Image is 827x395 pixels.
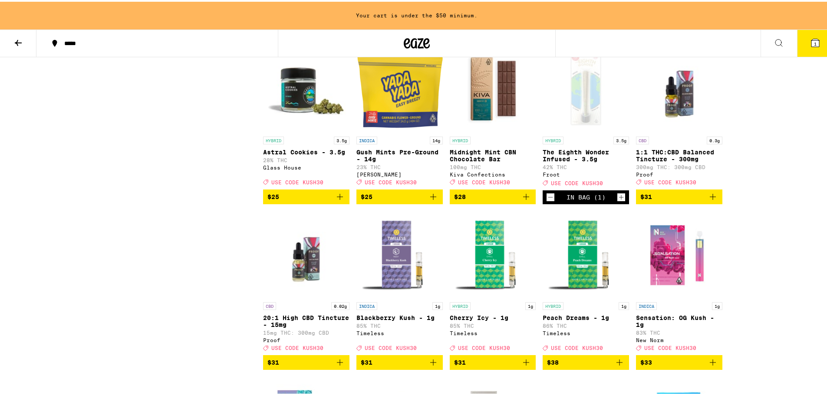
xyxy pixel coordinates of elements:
a: Open page for Midnight Mint CBN Chocolate Bar from Kiva Confections [450,44,536,188]
p: INDICA [356,135,377,143]
p: 15mg THC: 300mg CBD [263,328,349,334]
p: 83% THC [636,328,722,334]
p: HYBRID [543,300,563,308]
a: Open page for Peach Dreams - 1g from Timeless [543,209,629,353]
button: Add to bag [450,188,536,202]
img: Proof - 1:1 THC:CBD Balanced Tincture - 300mg [636,44,722,131]
p: 28% THC [263,156,349,161]
a: Open page for Sensation: OG Kush - 1g from New Norm [636,209,722,353]
a: Open page for Cherry Icy - 1g from Timeless [450,209,536,353]
div: In Bag (1) [567,192,606,199]
p: 1g [432,300,443,308]
p: HYBRID [543,135,563,143]
p: 100mg THC [450,163,536,168]
p: The Eighth Wonder Infused - 3.5g [543,147,629,161]
p: HYBRID [263,135,284,143]
div: Kiva Confections [450,170,536,176]
a: Open page for Astral Cookies - 3.5g from Glass House [263,44,349,188]
div: Glass House [263,163,349,169]
span: USE CODE KUSH30 [365,178,417,183]
span: $31 [361,357,372,364]
div: [PERSON_NAME] [356,170,443,176]
button: Increment [617,191,626,200]
div: Timeless [543,329,629,334]
p: 85% THC [356,321,443,327]
span: USE CODE KUSH30 [458,343,510,349]
p: 1:1 THC:CBD Balanced Tincture - 300mg [636,147,722,161]
p: Midnight Mint CBN Chocolate Bar [450,147,536,161]
img: Kiva Confections - Midnight Mint CBN Chocolate Bar [450,44,536,131]
span: $38 [547,357,559,364]
div: Proof [263,336,349,341]
span: USE CODE KUSH30 [644,178,696,183]
a: Open page for 20:1 High CBD Tincture - 15mg from Proof [263,209,349,353]
p: 23% THC [356,163,443,168]
p: Gush Mints Pre-Ground - 14g [356,147,443,161]
span: USE CODE KUSH30 [458,178,510,183]
p: Sensation: OG Kush - 1g [636,313,722,326]
img: Yada Yada - Gush Mints Pre-Ground - 14g [356,44,443,131]
button: Add to bag [263,353,349,368]
p: Astral Cookies - 3.5g [263,147,349,154]
span: 1 [814,39,817,45]
p: 20:1 High CBD Tincture - 15mg [263,313,349,326]
p: 42% THC [543,163,629,168]
span: USE CODE KUSH30 [551,179,603,184]
p: 86% THC [543,321,629,327]
a: Open page for Gush Mints Pre-Ground - 14g from Yada Yada [356,44,443,188]
div: Proof [636,170,722,176]
span: $25 [361,192,372,199]
span: $25 [267,192,279,199]
span: USE CODE KUSH30 [644,343,696,349]
a: Open page for The Eighth Wonder Infused - 3.5g from Froot [543,44,629,189]
button: Add to bag [450,353,536,368]
div: Timeless [450,329,536,334]
div: Timeless [356,329,443,334]
button: Add to bag [356,188,443,202]
a: Open page for 1:1 THC:CBD Balanced Tincture - 300mg from Proof [636,44,722,188]
p: INDICA [636,300,657,308]
p: Cherry Icy - 1g [450,313,536,320]
span: USE CODE KUSH30 [271,178,323,183]
p: 3.5g [334,135,349,143]
button: Decrement [546,191,555,200]
img: New Norm - Sensation: OG Kush - 1g [636,209,722,296]
button: Add to bag [543,353,629,368]
img: Timeless - Peach Dreams - 1g [543,209,629,296]
p: CBD [636,135,649,143]
p: 0.3g [707,135,722,143]
p: INDICA [356,300,377,308]
span: Hi. Need any help? [5,6,63,13]
button: Add to bag [636,353,722,368]
p: 0.02g [331,300,349,308]
p: Blackberry Kush - 1g [356,313,443,320]
p: 1g [525,300,536,308]
button: Add to bag [356,353,443,368]
span: $31 [454,357,466,364]
p: 1g [619,300,629,308]
span: $33 [640,357,652,364]
p: 14g [430,135,443,143]
div: New Norm [636,336,722,341]
span: $28 [454,192,466,199]
span: USE CODE KUSH30 [365,343,417,349]
p: 300mg THC: 300mg CBD [636,163,722,168]
span: USE CODE KUSH30 [271,343,323,349]
button: Add to bag [636,188,722,202]
img: Timeless - Cherry Icy - 1g [450,209,536,296]
a: Open page for Blackberry Kush - 1g from Timeless [356,209,443,353]
p: HYBRID [450,300,471,308]
p: Peach Dreams - 1g [543,313,629,320]
p: 1g [712,300,722,308]
span: USE CODE KUSH30 [551,343,603,349]
img: Timeless - Blackberry Kush - 1g [356,209,443,296]
img: Glass House - Astral Cookies - 3.5g [263,44,349,131]
p: CBD [263,300,276,308]
span: $31 [640,192,652,199]
img: Proof - 20:1 High CBD Tincture - 15mg [263,209,349,296]
button: Add to bag [263,188,349,202]
p: 3.5g [613,135,629,143]
p: 85% THC [450,321,536,327]
div: Froot [543,170,629,176]
p: HYBRID [450,135,471,143]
